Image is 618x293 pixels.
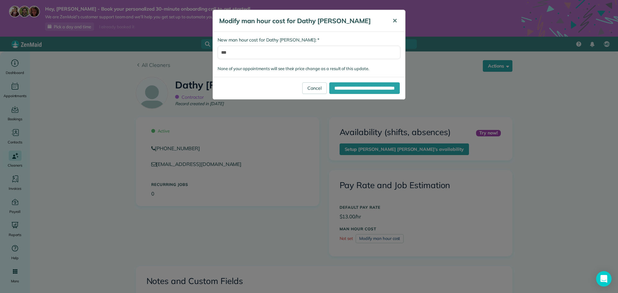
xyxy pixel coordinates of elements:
[219,16,383,25] h5: Modify man hour cost for Dathy [PERSON_NAME]
[302,82,327,94] a: Cancel
[392,17,397,24] span: ✕
[218,37,319,43] label: New man hour cost for Dathy [PERSON_NAME]:
[596,271,612,287] div: Open Intercom Messenger
[213,66,405,72] div: None of your appointments will see their price change as a result of this update.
